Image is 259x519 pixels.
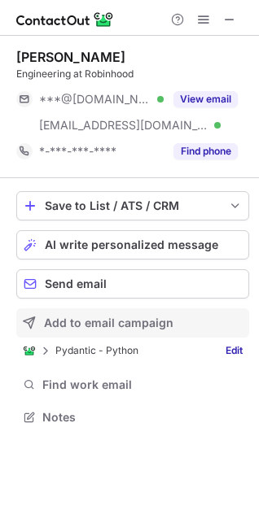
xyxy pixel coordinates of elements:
div: Pydantic - Python [23,344,138,357]
span: [EMAIL_ADDRESS][DOMAIN_NAME] [39,118,209,133]
div: Engineering at Robinhood [16,67,249,81]
div: [PERSON_NAME] [16,49,125,65]
a: Edit [219,342,249,359]
span: Add to email campaign [44,316,173,329]
img: ContactOut v5.3.10 [16,10,114,29]
div: Save to List / ATS / CRM [45,199,221,212]
p: Pydantic - Python [55,345,138,356]
img: ContactOut [23,344,36,357]
button: Notes [16,406,249,429]
span: Find work email [42,377,243,392]
button: Add to email campaign [16,308,249,338]
button: save-profile-one-click [16,191,249,220]
button: Send email [16,269,249,299]
button: Reveal Button [173,91,238,107]
span: Send email [45,277,107,290]
span: ***@[DOMAIN_NAME] [39,92,151,107]
button: AI write personalized message [16,230,249,259]
span: AI write personalized message [45,238,218,251]
button: Reveal Button [173,143,238,159]
button: Find work email [16,373,249,396]
span: Notes [42,410,243,425]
